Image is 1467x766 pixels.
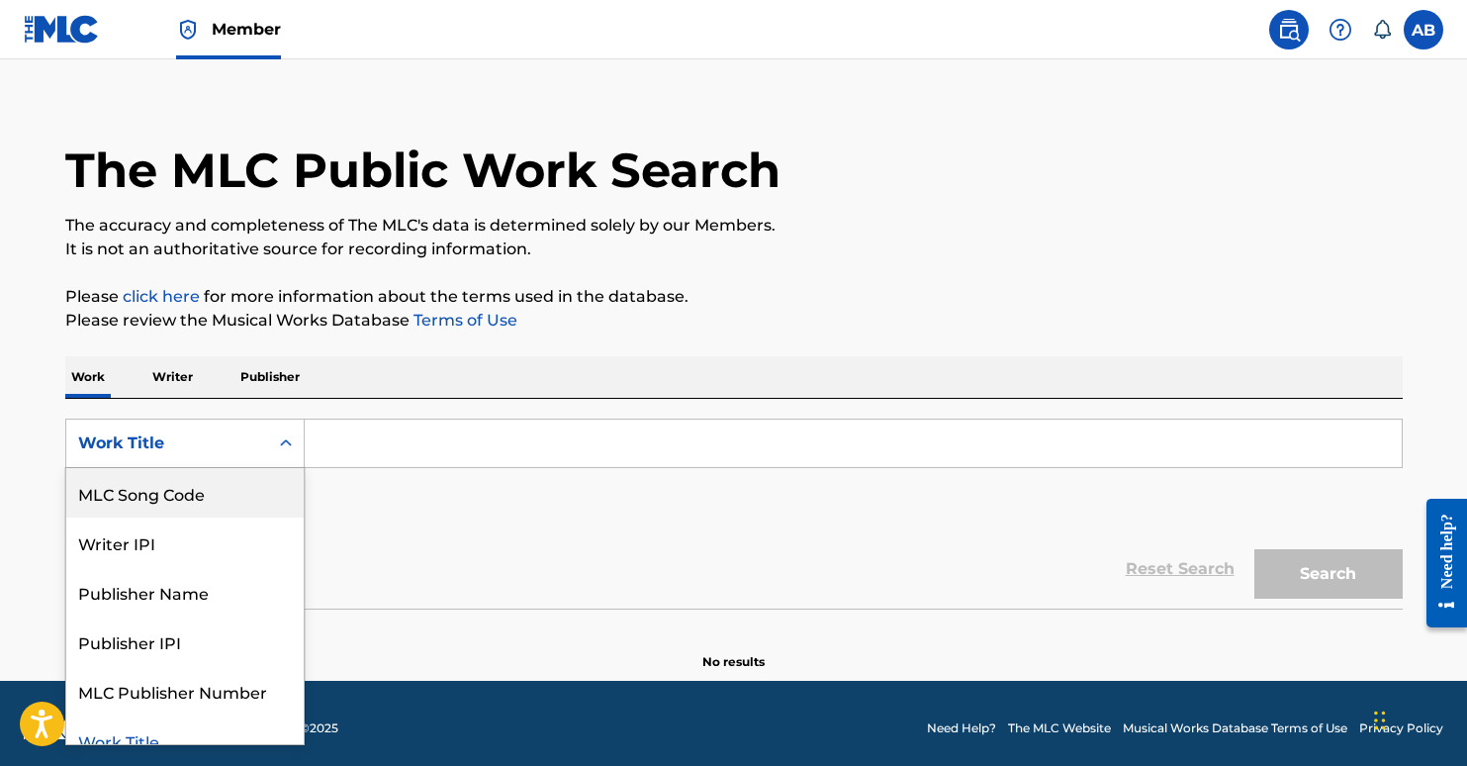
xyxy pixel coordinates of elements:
[702,629,765,671] p: No results
[66,518,304,567] div: Writer IPI
[1359,719,1443,737] a: Privacy Policy
[146,356,199,398] p: Writer
[212,18,281,41] span: Member
[1123,719,1347,737] a: Musical Works Database Terms of Use
[1404,10,1443,49] div: User Menu
[65,309,1403,333] p: Please review the Musical Works Database
[66,468,304,518] div: MLC Song Code
[65,214,1403,238] p: The accuracy and completeness of The MLC's data is determined solely by our Members.
[65,285,1403,309] p: Please for more information about the terms used in the database.
[66,716,304,765] div: Work Title
[1321,10,1360,49] div: Help
[1329,18,1352,42] img: help
[1368,671,1467,766] iframe: Chat Widget
[1269,10,1309,49] a: Public Search
[1372,20,1392,40] div: Notifications
[24,15,100,44] img: MLC Logo
[123,287,200,306] a: click here
[66,567,304,617] div: Publisher Name
[927,719,996,737] a: Need Help?
[1008,719,1111,737] a: The MLC Website
[176,18,200,42] img: Top Rightsholder
[66,617,304,666] div: Publisher IPI
[65,356,111,398] p: Work
[66,666,304,716] div: MLC Publisher Number
[1412,482,1467,645] iframe: Resource Center
[1277,18,1301,42] img: search
[65,238,1403,261] p: It is not an authoritative source for recording information.
[78,431,256,455] div: Work Title
[65,141,780,200] h1: The MLC Public Work Search
[65,419,1403,609] form: Search Form
[234,356,306,398] p: Publisher
[410,311,517,330] a: Terms of Use
[1374,691,1386,750] div: Drag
